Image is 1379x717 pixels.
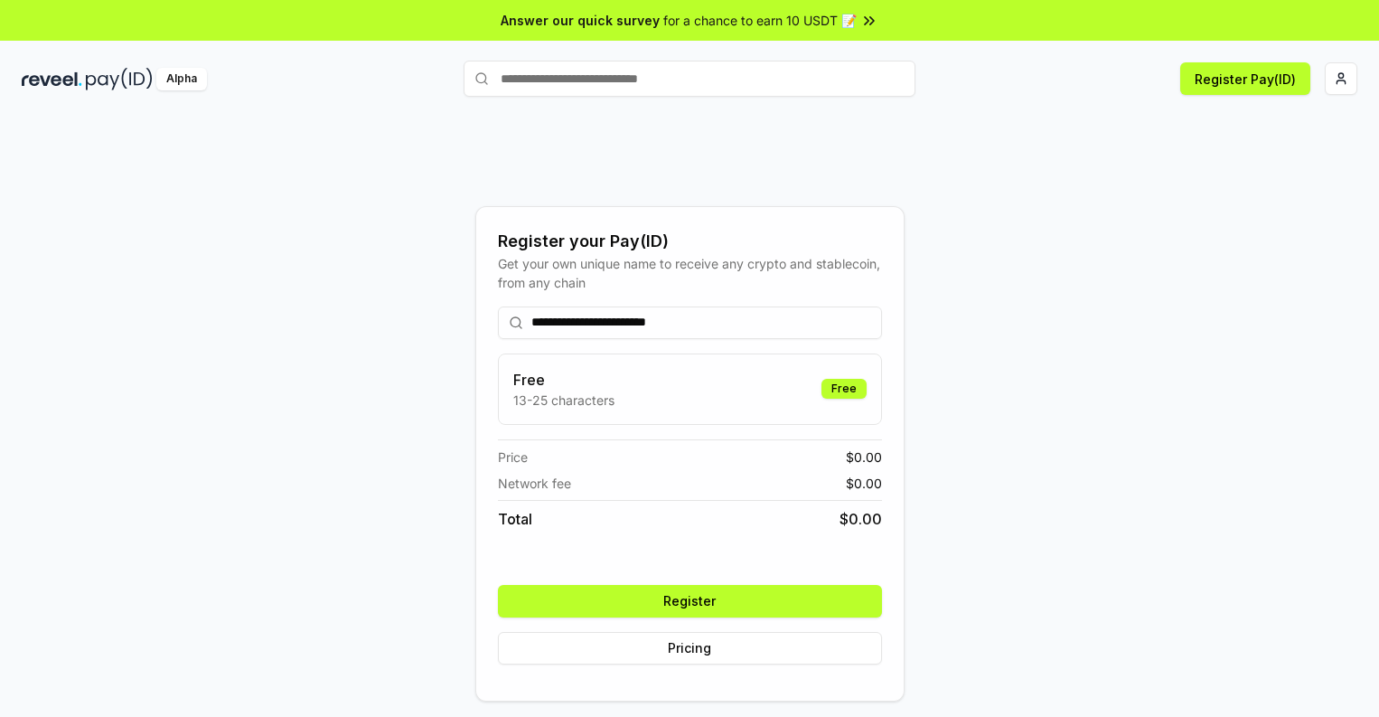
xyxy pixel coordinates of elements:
[86,68,153,90] img: pay_id
[1180,62,1310,95] button: Register Pay(ID)
[513,391,614,410] p: 13-25 characters
[821,379,867,399] div: Free
[22,68,82,90] img: reveel_dark
[663,11,857,30] span: for a chance to earn 10 USDT 📝
[846,474,882,493] span: $ 0.00
[846,448,882,467] span: $ 0.00
[498,229,882,254] div: Register your Pay(ID)
[498,474,571,493] span: Network fee
[498,254,882,292] div: Get your own unique name to receive any crypto and stablecoin, from any chain
[501,11,660,30] span: Answer our quick survey
[156,68,207,90] div: Alpha
[513,369,614,391] h3: Free
[498,585,882,618] button: Register
[498,448,528,467] span: Price
[840,508,882,530] span: $ 0.00
[498,508,532,530] span: Total
[498,632,882,665] button: Pricing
